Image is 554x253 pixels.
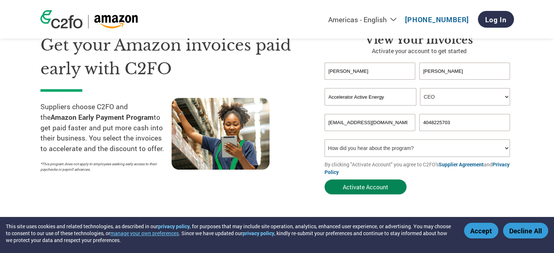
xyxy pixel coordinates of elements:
[464,223,498,238] button: Accept
[325,88,416,106] input: Your company name*
[40,33,303,80] h1: Get your Amazon invoices paid early with C2FO
[243,230,274,237] a: privacy policy
[325,80,416,85] div: Invalid first name or first name is too long
[325,161,514,176] p: By clicking "Activate Account" you agree to C2FO's and
[419,132,510,137] div: Inavlid Phone Number
[6,223,453,244] div: This site uses cookies and related technologies, as described in our , for purposes that may incl...
[419,63,510,80] input: Last Name*
[325,132,416,137] div: Inavlid Email Address
[503,223,548,238] button: Decline All
[419,114,510,131] input: Phone*
[172,98,270,170] img: supply chain worker
[40,10,83,28] img: c2fo logo
[478,11,514,28] a: Log In
[325,106,510,111] div: Invalid company name or company name is too long
[439,161,484,168] a: Supplier Agreement
[158,223,190,230] a: privacy policy
[325,114,416,131] input: Invalid Email format
[325,63,416,80] input: First Name*
[40,102,172,154] p: Suppliers choose C2FO and the to get paid faster and put more cash into their business. You selec...
[325,47,514,55] p: Activate your account to get started
[325,179,406,194] button: Activate Account
[420,88,510,106] select: Title/Role
[325,161,510,175] a: Privacy Policy
[110,230,179,237] button: manage your own preferences
[405,15,469,24] a: [PHONE_NUMBER]
[325,33,514,47] h3: View Your Invoices
[51,112,154,122] strong: Amazon Early Payment Program
[419,80,510,85] div: Invalid last name or last name is too long
[94,15,138,28] img: Amazon
[40,161,164,172] p: *This program does not apply to employees seeking early access to their paychecks or payroll adva...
